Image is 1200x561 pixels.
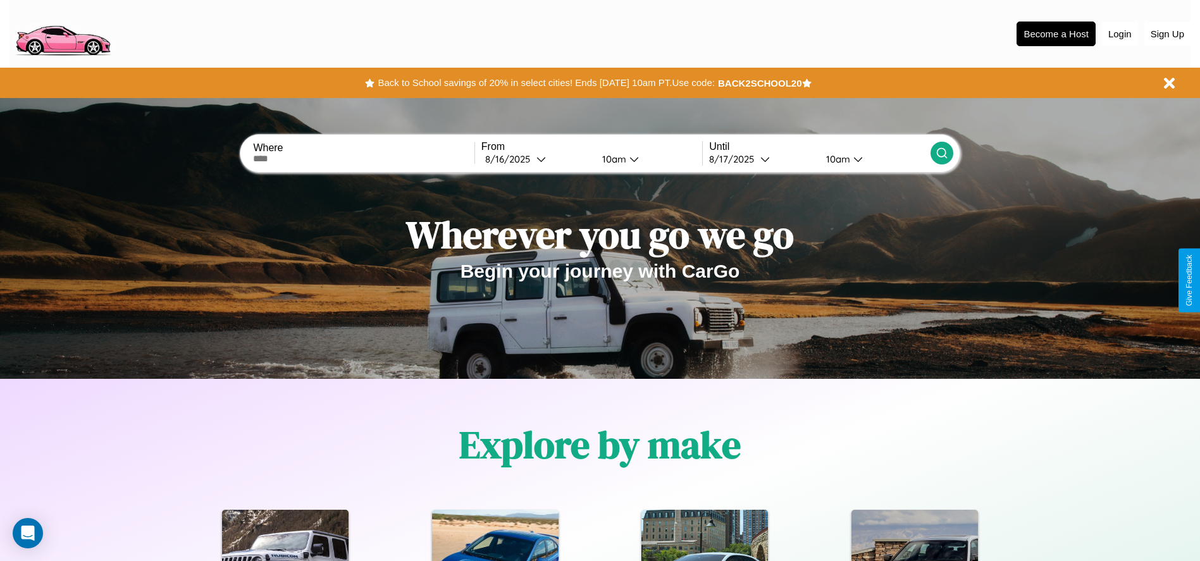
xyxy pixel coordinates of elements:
label: Where [253,142,474,154]
h1: Explore by make [459,419,741,471]
button: Back to School savings of 20% in select cities! Ends [DATE] 10am PT.Use code: [374,74,717,92]
label: From [481,141,702,152]
div: Open Intercom Messenger [13,518,43,548]
button: Sign Up [1144,22,1191,46]
div: 8 / 17 / 2025 [709,153,760,165]
button: 10am [592,152,703,166]
div: 8 / 16 / 2025 [485,153,536,165]
button: 10am [816,152,931,166]
label: Until [709,141,930,152]
div: Give Feedback [1185,255,1194,306]
button: Login [1102,22,1138,46]
img: logo [9,6,116,59]
button: 8/16/2025 [481,152,592,166]
div: 10am [596,153,629,165]
b: BACK2SCHOOL20 [718,78,802,89]
button: Become a Host [1017,22,1096,46]
div: 10am [820,153,853,165]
